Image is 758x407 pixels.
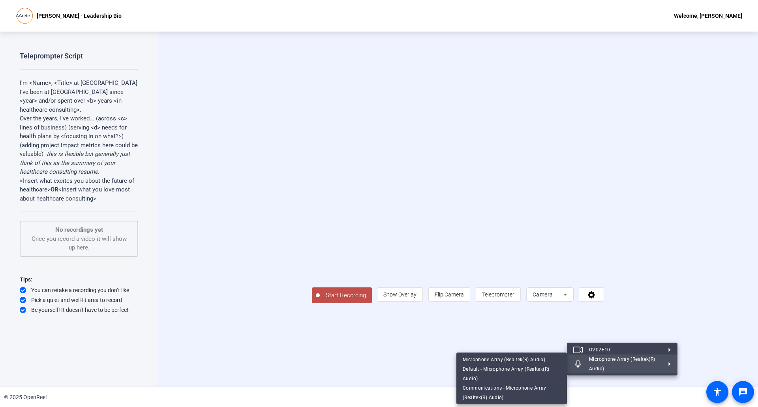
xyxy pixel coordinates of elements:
span: Microphone Array (Realtek(R) Audio) [589,356,655,371]
span: Communications - Microphone Array (Realtek(R) Audio) [463,385,546,400]
span: OV02E10 [589,347,610,353]
span: Default - Microphone Array (Realtek(R) Audio) [463,366,549,381]
mat-icon: Video camera [573,345,583,354]
span: Microphone Array (Realtek(R) Audio) [463,357,545,362]
mat-icon: Microphone [573,359,583,369]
